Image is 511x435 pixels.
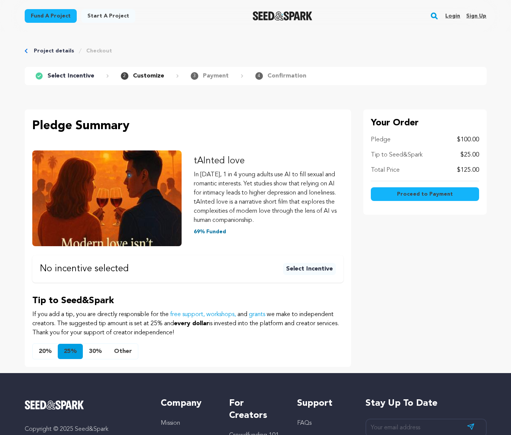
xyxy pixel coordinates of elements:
[191,72,198,80] span: 3
[194,170,343,225] p: In [DATE], 1 in 4 young adults use AI to fill sexual and romantic interests. Yet studies show tha...
[297,420,312,426] a: FAQs
[83,344,108,359] button: 30%
[25,425,146,434] p: Copyright © 2025 Seed&Spark
[460,150,479,160] p: $25.00
[170,312,236,318] a: free support, workshops,
[297,397,350,410] h5: Support
[253,11,312,21] img: Seed&Spark Logo Dark Mode
[108,344,138,359] button: Other
[33,344,58,359] button: 20%
[267,71,306,81] p: Confirmation
[371,150,422,160] p: Tip to Seed&Spark
[25,9,77,23] a: Fund a project
[32,310,343,337] p: If you add a tip, you are directly responsible for the and we make to independent creators. The s...
[81,9,135,23] a: Start a project
[32,295,343,307] p: Tip to Seed&Spark
[203,71,229,81] p: Payment
[365,397,487,410] h5: Stay up to date
[194,155,343,167] p: tAInted love
[371,187,479,201] button: Proceed to Payment
[25,47,487,55] div: Breadcrumb
[25,400,84,410] img: Seed&Spark Logo
[121,72,128,80] span: 2
[47,71,94,81] p: Select Incentive
[161,420,180,426] a: Mission
[194,228,343,236] p: 69% Funded
[371,166,400,175] p: Total Price
[457,135,479,144] p: $100.00
[58,344,83,359] button: 25%
[32,117,343,135] p: Pledge Summary
[457,166,479,175] p: $125.00
[133,71,164,81] p: Customize
[371,117,479,129] p: Your Order
[174,321,209,327] span: every dollar
[466,10,486,22] a: Sign up
[32,150,182,246] img: tAInted love image
[255,72,263,80] span: 4
[397,190,453,198] span: Proceed to Payment
[249,312,265,318] a: grants
[229,397,282,422] h5: For Creators
[283,263,336,275] button: Select Incentive
[34,47,74,55] a: Project details
[445,10,460,22] a: Login
[25,400,146,410] a: Seed&Spark Homepage
[40,264,129,274] p: No incentive selected
[371,135,391,144] p: Pledge
[161,397,214,410] h5: Company
[86,47,112,55] a: Checkout
[253,11,312,21] a: Seed&Spark Homepage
